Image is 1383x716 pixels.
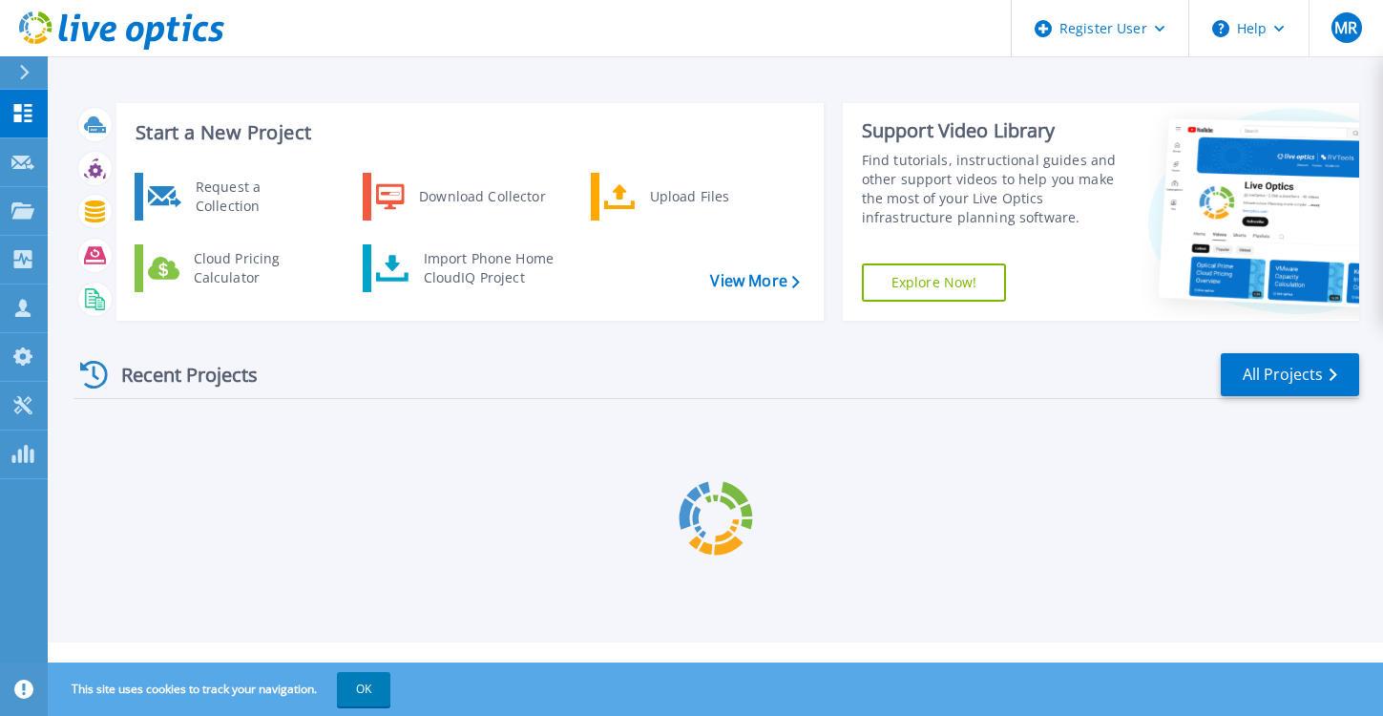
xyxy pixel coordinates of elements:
span: MR [1334,20,1357,35]
a: View More [710,272,799,290]
a: All Projects [1221,353,1359,396]
button: OK [337,672,390,706]
div: Upload Files [640,178,782,216]
a: Request a Collection [135,173,330,221]
div: Cloud Pricing Calculator [184,249,325,287]
a: Upload Files [591,173,786,221]
span: This site uses cookies to track your navigation. [52,672,390,706]
a: Cloud Pricing Calculator [135,244,330,292]
div: Recent Projects [73,351,283,398]
div: Find tutorials, instructional guides and other support videos to help you make the most of your L... [862,151,1121,227]
div: Import Phone Home CloudIQ Project [414,249,563,287]
a: Download Collector [363,173,558,221]
a: Explore Now! [862,263,1007,302]
h3: Start a New Project [136,122,799,143]
div: Download Collector [409,178,554,216]
div: Support Video Library [862,118,1121,143]
div: Request a Collection [186,178,325,216]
